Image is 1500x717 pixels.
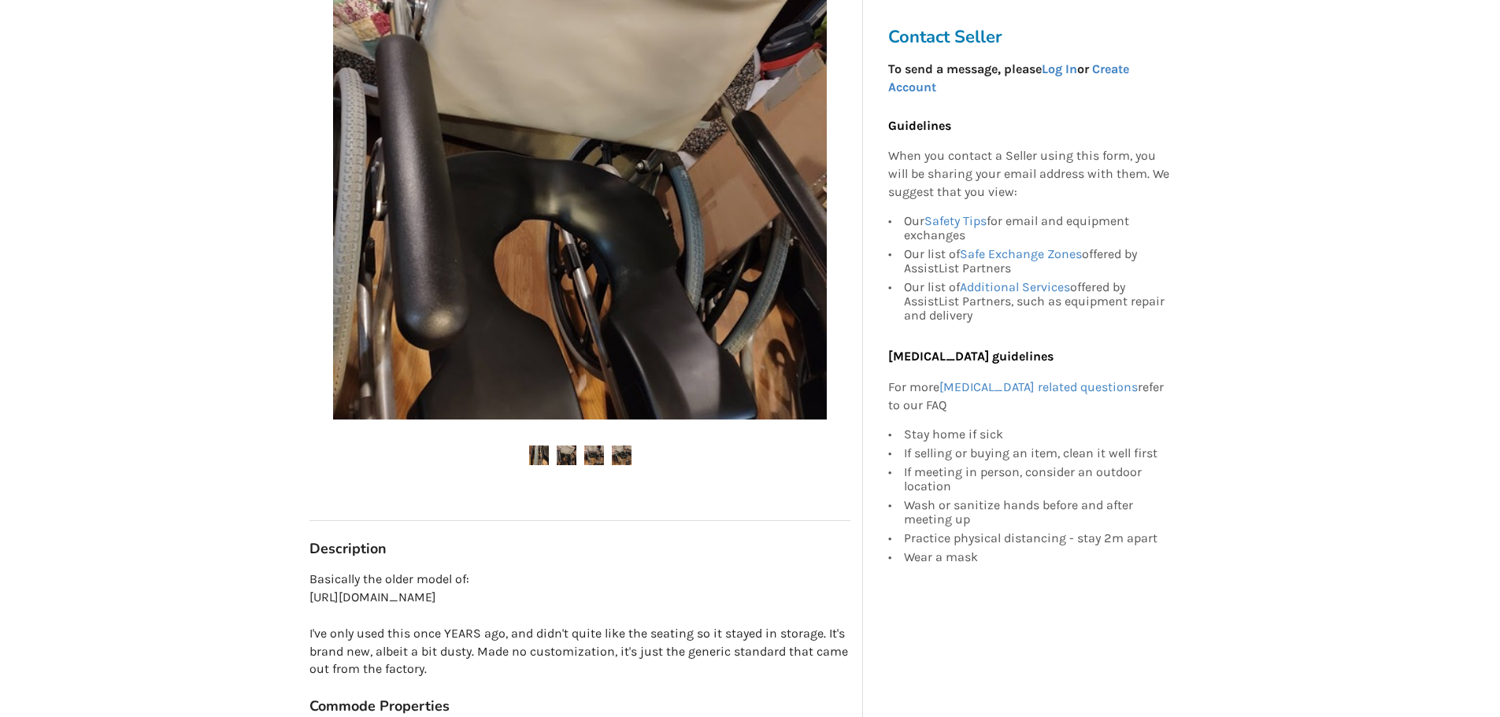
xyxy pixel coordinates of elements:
[309,697,850,715] h3: Commode Properties
[612,445,631,465] img: raz sp shower commode chair-commode-bathroom safety-burnaby-assistlist-listing
[960,279,1070,294] a: Additional Services
[309,540,850,558] h3: Description
[904,496,1170,529] div: Wash or sanitize hands before and after meeting up
[584,445,604,465] img: raz sp shower commode chair-commode-bathroom safety-burnaby-assistlist-listing
[529,445,549,465] img: raz sp shower commode chair-commode-bathroom safety-burnaby-assistlist-listing
[904,278,1170,323] div: Our list of offered by AssistList Partners, such as equipment repair and delivery
[904,548,1170,564] div: Wear a mask
[888,61,1129,94] strong: To send a message, please or
[888,148,1170,202] p: When you contact a Seller using this form, you will be sharing your email address with them. We s...
[904,214,1170,245] div: Our for email and equipment exchanges
[557,445,576,465] img: raz sp shower commode chair-commode-bathroom safety-burnaby-assistlist-listing
[1042,61,1077,76] a: Log In
[904,444,1170,463] div: If selling or buying an item, clean it well first
[904,245,1170,278] div: Our list of offered by AssistList Partners
[960,246,1082,261] a: Safe Exchange Zones
[888,349,1054,364] b: [MEDICAL_DATA] guidelines
[924,213,987,228] a: Safety Tips
[888,26,1178,48] h3: Contact Seller
[888,118,951,133] b: Guidelines
[939,379,1138,394] a: [MEDICAL_DATA] related questions
[309,571,850,678] p: Basically the older model of: [URL][DOMAIN_NAME] I've only used this once YEARS ago, and didn't q...
[904,463,1170,496] div: If meeting in person, consider an outdoor location
[904,427,1170,444] div: Stay home if sick
[888,379,1170,415] p: For more refer to our FAQ
[904,529,1170,548] div: Practice physical distancing - stay 2m apart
